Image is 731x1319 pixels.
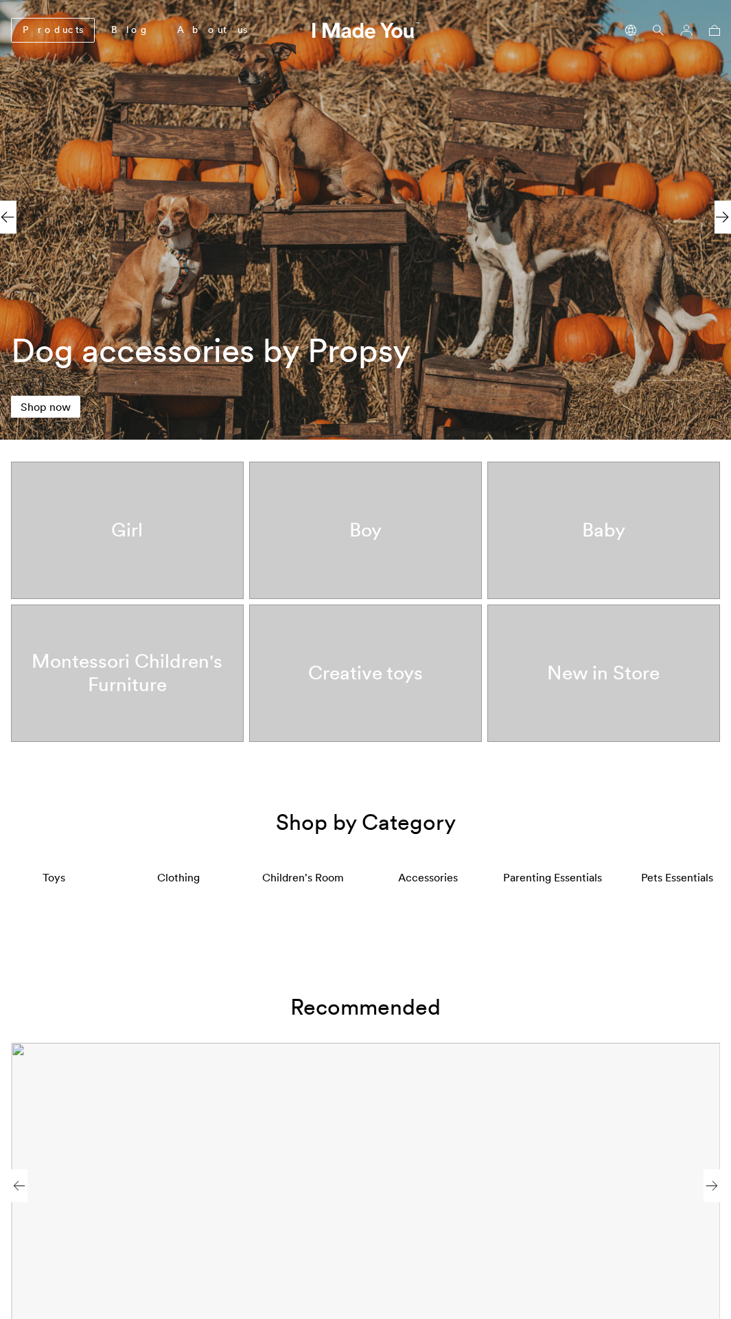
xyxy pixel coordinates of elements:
p: Accessories [374,869,483,886]
p: Parenting Essentials [498,869,607,886]
h3: Montessori Children's Furniture [11,650,244,696]
a: Products [11,18,95,43]
div: Previous [11,1169,27,1202]
a: Creative toys [249,605,482,742]
a: Boy [249,462,482,599]
div: Next [704,1169,720,1202]
a: Girl [11,462,244,599]
a: Baby [487,462,720,599]
a: Shop now [11,396,80,418]
div: Next [715,201,731,234]
h3: Baby [582,519,625,542]
h2: Recommended [11,993,720,1021]
h3: Girl [111,519,143,542]
h3: Creative toys [308,662,423,685]
h3: New in Store [547,662,660,685]
p: Children's Room [249,869,358,886]
a: Blog [100,19,161,42]
h2: Dog accessories by Propsy [11,331,526,370]
p: Clothing [125,869,233,886]
a: About us [166,19,258,42]
h3: Boy [349,519,382,542]
a: New in Store [487,605,720,742]
a: Montessori Children's Furniture [11,605,244,742]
